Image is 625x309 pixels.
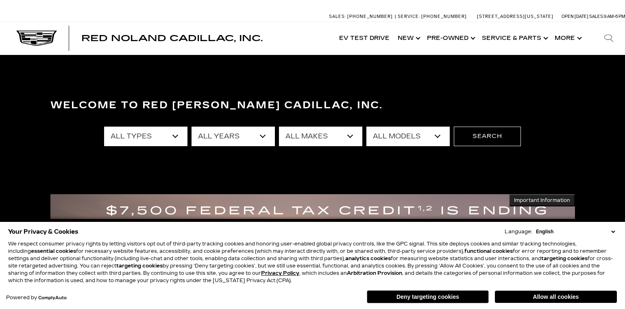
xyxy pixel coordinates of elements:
span: Open [DATE] [562,14,588,19]
div: Language: [505,229,532,234]
button: Search [454,127,521,146]
a: [STREET_ADDRESS][US_STATE] [477,14,553,19]
span: Your Privacy & Cookies [8,226,78,237]
strong: targeting cookies [541,256,588,261]
span: Red Noland Cadillac, Inc. [81,33,263,43]
a: Service: [PHONE_NUMBER] [395,14,469,19]
select: Filter by type [104,127,187,146]
select: Filter by model [366,127,450,146]
span: Sales: [329,14,346,19]
button: Allow all cookies [495,291,617,303]
div: Powered by [6,295,67,300]
span: 9 AM-6 PM [604,14,625,19]
a: Sales: [PHONE_NUMBER] [329,14,395,19]
a: Privacy Policy [261,270,299,276]
button: More [551,22,584,55]
a: Red Noland Cadillac, Inc. [81,34,263,42]
strong: functional cookies [464,248,513,254]
select: Filter by make [279,127,362,146]
span: Important Information [514,197,570,204]
strong: Arbitration Provision [347,270,402,276]
p: We respect consumer privacy rights by letting visitors opt out of third-party tracking cookies an... [8,240,617,284]
h3: Welcome to Red [PERSON_NAME] Cadillac, Inc. [50,97,575,114]
span: Sales: [589,14,604,19]
a: Service & Parts [478,22,551,55]
a: Pre-Owned [423,22,478,55]
strong: analytics cookies [345,256,391,261]
img: Cadillac Dark Logo with Cadillac White Text [16,31,57,46]
a: EV Test Drive [335,22,394,55]
select: Filter by year [192,127,275,146]
button: Deny targeting cookies [367,290,489,303]
strong: targeting cookies [116,263,163,269]
span: Service: [398,14,420,19]
a: ComplyAuto [38,296,67,300]
span: [PHONE_NUMBER] [421,14,467,19]
strong: essential cookies [31,248,76,254]
span: [PHONE_NUMBER] [347,14,393,19]
select: Language Select [534,228,617,235]
a: New [394,22,423,55]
